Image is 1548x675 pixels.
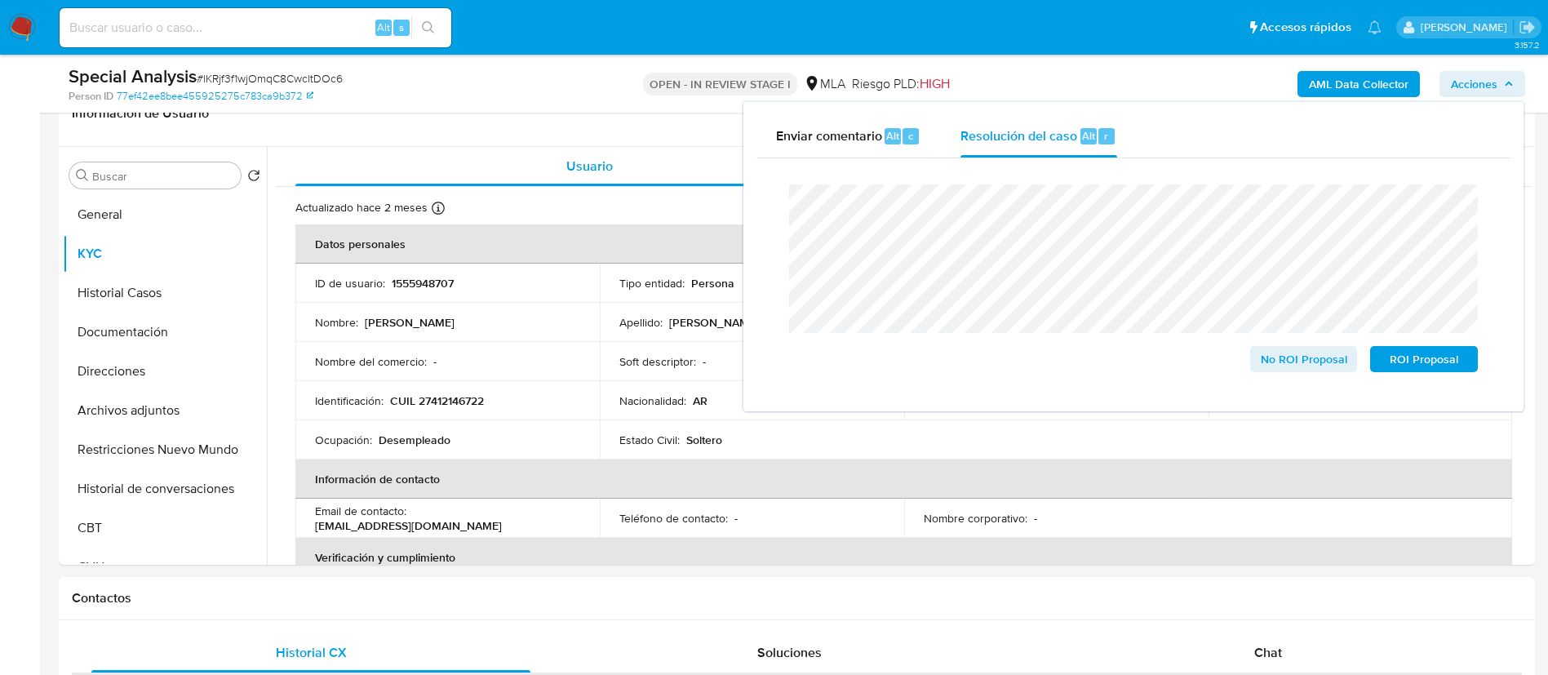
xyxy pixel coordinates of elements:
button: KYC [63,234,267,273]
input: Buscar usuario o caso... [60,17,451,38]
span: 3.157.2 [1515,38,1540,51]
span: Acciones [1451,71,1497,97]
button: CVU [63,548,267,587]
span: Accesos rápidos [1260,19,1351,36]
span: Usuario [566,157,613,175]
p: - [734,511,738,526]
button: Archivos adjuntos [63,391,267,430]
p: Persona [691,276,734,291]
b: Person ID [69,89,113,104]
p: maria.acosta@mercadolibre.com [1421,20,1513,35]
button: Buscar [76,169,89,182]
span: HIGH [920,74,950,93]
p: Nacionalidad : [619,393,686,408]
b: Special Analysis [69,63,197,89]
button: Historial de conversaciones [63,469,267,508]
a: Salir [1519,19,1536,36]
button: ROI Proposal [1370,346,1478,372]
p: Email de contacto : [315,504,406,518]
span: # lKRjf3f1wjOmqC8CwcltDOc6 [197,70,343,87]
span: Soluciones [757,643,822,662]
span: c [908,128,913,144]
button: Direcciones [63,352,267,391]
button: General [63,195,267,234]
th: Datos personales [295,224,1512,264]
span: Chat [1254,643,1282,662]
span: No ROI Proposal [1262,348,1346,371]
h1: Información de Usuario [72,105,209,122]
p: Apellido : [619,315,663,330]
p: Nombre del comercio : [315,354,427,369]
p: Teléfono de contacto : [619,511,728,526]
b: AML Data Collector [1309,71,1408,97]
p: 1555948707 [392,276,454,291]
p: Nombre : [315,315,358,330]
div: MLA [804,75,845,93]
button: search-icon [411,16,445,39]
button: No ROI Proposal [1250,346,1358,372]
p: AR [693,393,707,408]
button: Volver al orden por defecto [247,169,260,187]
th: Verificación y cumplimiento [295,538,1512,577]
p: Estado Civil : [619,433,680,447]
p: Soltero [686,433,722,447]
p: CUIL 27412146722 [390,393,484,408]
p: Nombre corporativo : [924,511,1027,526]
a: 77ef42ee8bee455925275c783ca9b372 [117,89,313,104]
span: r [1104,128,1108,144]
p: Tipo entidad : [619,276,685,291]
p: Ocupación : [315,433,372,447]
span: Resolución del caso [960,126,1077,144]
p: Identificación : [315,393,384,408]
p: - [703,354,706,369]
p: Desempleado [379,433,450,447]
span: Riesgo PLD: [852,75,950,93]
span: Alt [886,128,899,144]
p: [EMAIL_ADDRESS][DOMAIN_NAME] [315,518,502,533]
h1: Contactos [72,590,1522,606]
p: OPEN - IN REVIEW STAGE I [643,73,797,95]
p: - [433,354,437,369]
button: CBT [63,508,267,548]
p: [PERSON_NAME] [365,315,455,330]
p: [PERSON_NAME] [669,315,759,330]
button: Historial Casos [63,273,267,313]
button: Restricciones Nuevo Mundo [63,430,267,469]
input: Buscar [92,169,234,184]
p: - [1034,511,1037,526]
button: AML Data Collector [1297,71,1420,97]
span: Alt [377,20,390,35]
button: Acciones [1439,71,1525,97]
span: Alt [1082,128,1095,144]
button: Documentación [63,313,267,352]
p: Soft descriptor : [619,354,696,369]
span: Enviar comentario [776,126,882,144]
span: ROI Proposal [1382,348,1466,371]
a: Notificaciones [1368,20,1382,34]
th: Información de contacto [295,460,1512,499]
span: s [399,20,404,35]
span: Historial CX [276,643,347,662]
p: Actualizado hace 2 meses [295,200,428,215]
p: ID de usuario : [315,276,385,291]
